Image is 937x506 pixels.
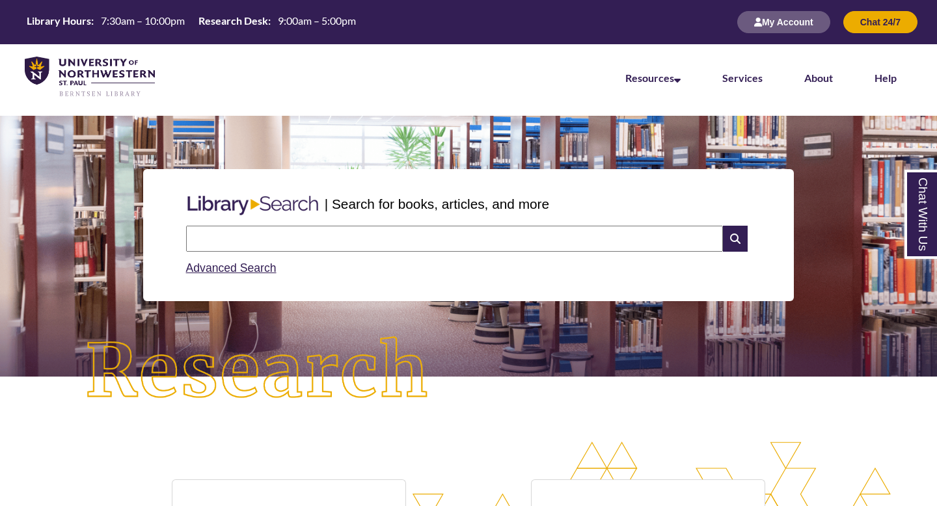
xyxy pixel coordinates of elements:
a: Hours Today [21,14,361,31]
span: 7:30am – 10:00pm [101,14,185,27]
p: | Search for books, articles, and more [325,194,549,214]
a: Help [875,72,897,84]
th: Library Hours: [21,14,96,28]
a: Services [722,72,763,84]
span: 9:00am – 5:00pm [278,14,356,27]
i: Search [723,226,748,252]
button: My Account [737,11,830,33]
a: My Account [737,16,830,27]
table: Hours Today [21,14,361,30]
button: Chat 24/7 [843,11,917,33]
a: Resources [625,72,681,84]
a: Chat 24/7 [843,16,917,27]
img: Libary Search [181,191,325,220]
a: Advanced Search [186,261,277,274]
a: About [804,72,833,84]
img: UNWSP Library Logo [25,57,155,98]
th: Research Desk: [193,14,273,28]
img: Research [47,299,468,445]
